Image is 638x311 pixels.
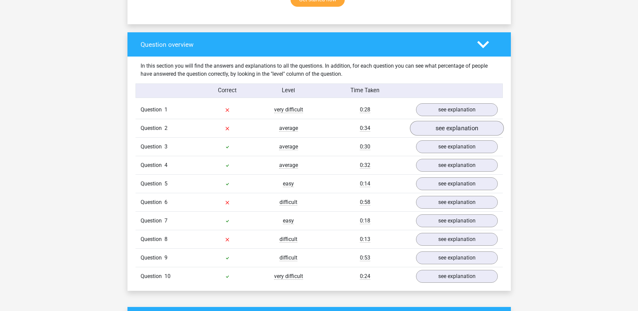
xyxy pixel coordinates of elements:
a: see explanation [410,121,503,136]
span: 0:53 [360,254,370,261]
span: 0:34 [360,125,370,132]
span: 7 [164,217,167,224]
span: Question [141,198,164,206]
span: 0:30 [360,143,370,150]
span: 0:13 [360,236,370,243]
div: In this section you will find the answers and explanations to all the questions. In addition, for... [136,62,503,78]
a: see explanation [416,140,498,153]
span: Question [141,161,164,169]
span: 0:24 [360,273,370,280]
div: Time Taken [319,87,411,95]
span: 9 [164,254,167,261]
div: Correct [197,87,258,95]
span: very difficult [274,273,303,280]
span: 1 [164,106,167,113]
h4: Question overview [141,41,467,48]
span: Question [141,143,164,151]
span: easy [283,180,294,187]
span: Question [141,254,164,262]
span: 10 [164,273,171,279]
a: see explanation [416,177,498,190]
span: difficult [279,254,297,261]
span: 0:18 [360,217,370,224]
span: 0:28 [360,106,370,113]
span: Question [141,106,164,114]
span: Question [141,124,164,132]
span: average [279,143,298,150]
span: 2 [164,125,167,131]
span: 0:14 [360,180,370,187]
span: average [279,162,298,169]
span: Question [141,235,164,243]
span: difficult [279,236,297,243]
a: see explanation [416,251,498,264]
span: 3 [164,143,167,150]
span: 5 [164,180,167,187]
span: Question [141,217,164,225]
span: 6 [164,199,167,205]
span: 0:32 [360,162,370,169]
span: 4 [164,162,167,168]
a: see explanation [416,196,498,209]
span: easy [283,217,294,224]
span: Question [141,272,164,280]
a: see explanation [416,103,498,116]
span: 0:58 [360,199,370,206]
span: average [279,125,298,132]
a: see explanation [416,214,498,227]
a: see explanation [416,270,498,283]
span: difficult [279,199,297,206]
span: Question [141,180,164,188]
div: Level [258,87,319,95]
span: 8 [164,236,167,242]
a: see explanation [416,233,498,246]
a: see explanation [416,159,498,172]
span: very difficult [274,106,303,113]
